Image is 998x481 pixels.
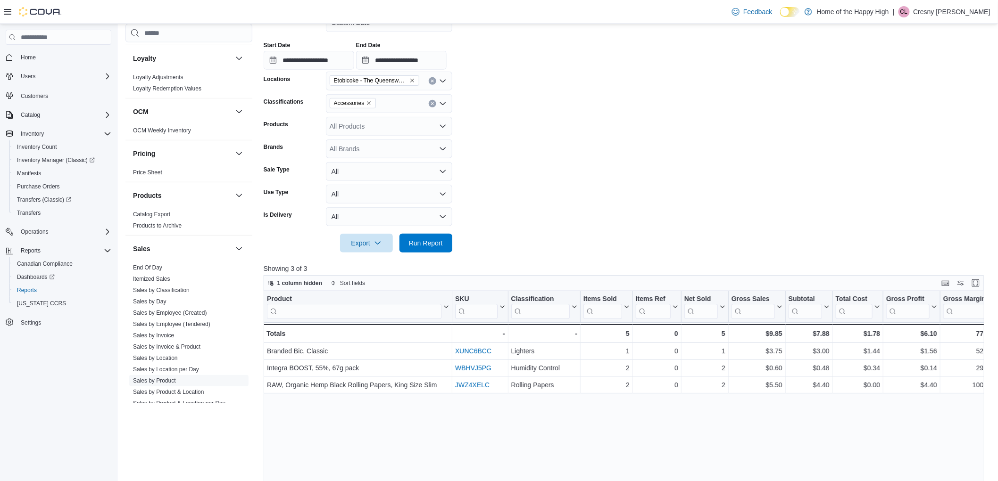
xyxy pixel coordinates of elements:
div: Product [267,295,441,304]
button: Clear input [429,77,436,85]
div: SKU [455,295,498,304]
div: Gross Sales [732,295,775,304]
span: Accessories [330,98,376,108]
div: SKU URL [455,295,498,319]
a: Transfers [13,207,44,219]
span: Washington CCRS [13,298,111,309]
div: Subtotal [789,295,822,304]
div: 1 [583,345,630,357]
span: Export [346,234,387,253]
div: Gross Profit [886,295,930,304]
button: Pricing [133,149,232,158]
a: JWZ4XELC [455,381,490,389]
button: Sales [233,243,245,254]
span: Reports [17,245,111,256]
button: Products [133,191,232,200]
button: Customers [2,89,115,102]
label: Locations [264,75,291,83]
button: Open list of options [439,100,447,107]
div: Items Sold [583,295,622,304]
div: $5.50 [732,379,782,391]
a: Itemized Sales [133,276,170,282]
div: $6.10 [886,328,937,339]
span: Sales by Day [133,298,166,305]
button: Keyboard shortcuts [940,277,951,289]
div: $4.40 [886,379,937,391]
div: Net Sold [684,295,718,319]
button: Sort fields [327,277,369,289]
span: Itemized Sales [133,275,170,283]
span: Dashboards [13,271,111,283]
div: Humidity Control [511,362,577,374]
span: Feedback [743,7,772,16]
div: $3.00 [789,345,830,357]
button: Inventory [2,127,115,140]
a: Products to Archive [133,222,182,229]
span: Dashboards [17,273,55,281]
button: Open list of options [439,77,447,85]
span: Manifests [17,170,41,177]
div: Branded Bic, Classic [267,345,449,357]
button: Users [2,70,115,83]
button: Loyalty [133,54,232,63]
div: Sales [125,262,252,424]
div: $0.34 [836,362,880,374]
div: 2 [583,362,630,374]
span: Transfers (Classic) [13,194,111,205]
button: Run Report [399,234,452,253]
button: Reports [9,284,115,297]
p: Showing 3 of 3 [264,264,991,273]
div: Items Ref [636,295,671,319]
a: Inventory Manager (Classic) [13,155,99,166]
div: Gross Margin [943,295,991,304]
div: Gross Sales [732,295,775,319]
button: Clear input [429,100,436,107]
button: Reports [2,244,115,257]
div: RAW, Organic Hemp Black Rolling Papers, King Size Slim [267,379,449,391]
button: Catalog [17,109,44,121]
h3: Loyalty [133,54,156,63]
div: 0 [636,362,678,374]
button: Subtotal [789,295,830,319]
span: Inventory Count [13,141,111,153]
span: Purchase Orders [13,181,111,192]
a: Home [17,52,40,63]
button: Canadian Compliance [9,257,115,270]
div: Items Sold [583,295,622,319]
p: | [893,6,895,17]
div: Pricing [125,167,252,182]
a: End Of Day [133,264,162,271]
div: Products [125,209,252,235]
a: Sales by Employee (Created) [133,310,207,316]
span: Sales by Location [133,354,178,362]
span: Accessories [334,98,365,108]
div: $3.75 [732,345,782,357]
a: Transfers (Classic) [13,194,75,205]
button: Sales [133,244,232,253]
a: Inventory Count [13,141,61,153]
button: Product [267,295,449,319]
a: Sales by Invoice [133,332,174,339]
span: Inventory [17,128,111,139]
span: Catalog [21,111,40,119]
button: Total Cost [836,295,880,319]
div: 2 [583,379,630,391]
div: $0.48 [789,362,830,374]
span: Sales by Product [133,377,176,384]
button: Users [17,71,39,82]
span: Users [17,71,111,82]
div: Integra BOOST, 55%, 67g pack [267,362,449,374]
span: Customers [21,92,48,100]
input: Press the down key to open a popover containing a calendar. [264,51,354,70]
span: Manifests [13,168,111,179]
a: Sales by Product & Location per Day [133,400,225,407]
label: End Date [356,41,381,49]
span: Canadian Compliance [13,258,111,269]
label: Use Type [264,188,288,196]
div: 1 [684,345,725,357]
div: 0 [636,345,678,357]
button: Remove Accessories from selection in this group [366,100,372,106]
button: Inventory [17,128,48,139]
